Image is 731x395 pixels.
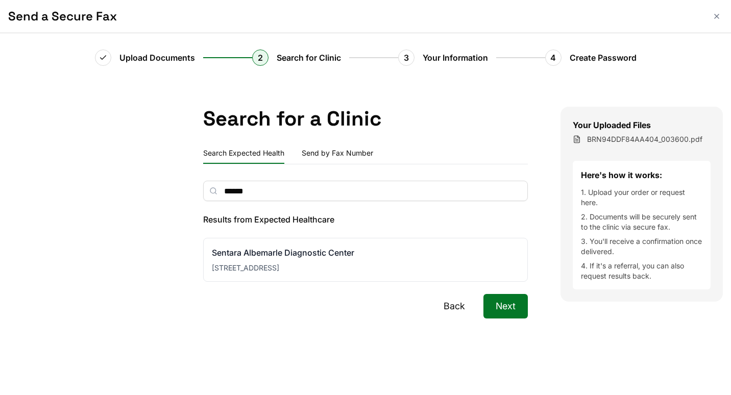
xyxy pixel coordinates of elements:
[203,143,284,164] button: Search Expected Health
[570,52,637,64] span: Create Password
[431,294,477,318] button: Back
[301,143,374,164] button: Send by Fax Number
[252,50,269,66] div: 2
[581,236,702,257] li: 3. You'll receive a confirmation once delivered.
[398,50,415,66] div: 3
[212,263,519,273] div: [STREET_ADDRESS]
[423,52,488,64] span: Your Information
[581,169,702,181] h4: Here's how it works:
[581,187,702,208] li: 1. Upload your order or request here.
[581,212,702,232] li: 2. Documents will be securely sent to the clinic via secure fax.
[277,52,341,64] span: Search for Clinic
[581,261,702,281] li: 4. If it's a referral, you can also request results back.
[711,10,723,22] button: Close
[8,8,702,24] h1: Send a Secure Fax
[573,119,711,131] h3: Your Uploaded Files
[587,134,702,144] span: BRN94DDF84AA404_003600.pdf
[203,238,528,282] button: Sentara Albemarle Diagnostic Center[STREET_ADDRESS]
[483,294,528,318] button: Next
[203,107,528,131] h1: Search for a Clinic
[203,213,528,226] label: Results from Expected Healthcare
[119,52,195,64] span: Upload Documents
[212,246,519,259] div: Sentara Albemarle Diagnostic Center
[545,50,562,66] div: 4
